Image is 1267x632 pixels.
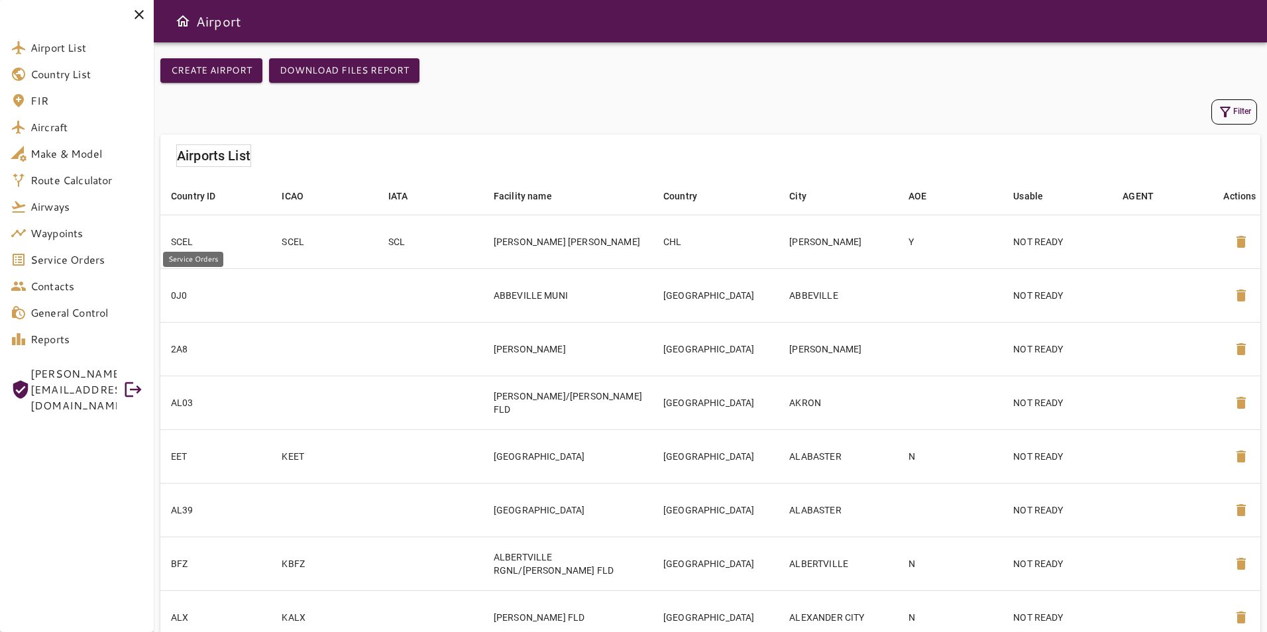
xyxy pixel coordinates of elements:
td: ALABASTER [779,483,898,537]
span: delete [1233,448,1249,464]
td: SCL [378,215,483,268]
span: AOE [909,188,944,204]
p: NOT READY [1013,342,1101,356]
button: Delete Airport [1225,226,1257,258]
span: Country ID [171,188,233,204]
td: KBFZ [271,537,377,590]
td: KEET [271,429,377,483]
p: NOT READY [1013,450,1101,463]
span: delete [1233,556,1249,572]
td: [GEOGRAPHIC_DATA] [653,322,779,376]
h6: Airports List [177,145,250,166]
td: [PERSON_NAME] [779,215,898,268]
button: Create airport [160,58,262,83]
td: [GEOGRAPHIC_DATA] [653,376,779,429]
span: delete [1233,502,1249,518]
td: ABBEVILLE [779,268,898,322]
p: NOT READY [1013,503,1101,517]
td: [GEOGRAPHIC_DATA] [653,429,779,483]
span: delete [1233,341,1249,357]
div: Service Orders [163,252,223,267]
td: N [898,537,1003,590]
div: Usable [1013,188,1043,204]
td: [GEOGRAPHIC_DATA] [483,483,653,537]
td: BFZ [160,537,271,590]
td: [PERSON_NAME] [779,322,898,376]
td: ABBEVILLE MUNI [483,268,653,322]
span: Country [663,188,714,204]
div: AOE [909,188,926,204]
td: [GEOGRAPHIC_DATA] [653,268,779,322]
span: delete [1233,234,1249,250]
span: Waypoints [30,225,143,241]
td: CHL [653,215,779,268]
div: IATA [388,188,408,204]
td: AL39 [160,483,271,537]
span: delete [1233,609,1249,625]
p: NOT READY [1013,235,1101,248]
span: Airways [30,199,143,215]
td: SCEL [160,215,271,268]
p: NOT READY [1013,611,1101,624]
span: ICAO [282,188,321,204]
span: Usable [1013,188,1060,204]
td: [GEOGRAPHIC_DATA] [483,429,653,483]
button: Download Files Report [269,58,419,83]
td: EET [160,429,271,483]
button: Open drawer [170,8,196,34]
td: AL03 [160,376,271,429]
span: Facility name [494,188,569,204]
button: Delete Airport [1225,548,1257,580]
td: [GEOGRAPHIC_DATA] [653,483,779,537]
td: [GEOGRAPHIC_DATA] [653,537,779,590]
span: AGENT [1123,188,1171,204]
td: [PERSON_NAME] [483,322,653,376]
button: Delete Airport [1225,333,1257,365]
td: [PERSON_NAME] [PERSON_NAME] [483,215,653,268]
td: 0J0 [160,268,271,322]
td: ALBERTVILLE [779,537,898,590]
p: NOT READY [1013,396,1101,409]
button: Delete Airport [1225,494,1257,526]
span: General Control [30,305,143,321]
td: [PERSON_NAME]/[PERSON_NAME] FLD [483,376,653,429]
div: City [789,188,806,204]
span: Country List [30,66,143,82]
div: Facility name [494,188,552,204]
div: ICAO [282,188,303,204]
span: Make & Model [30,146,143,162]
div: AGENT [1123,188,1154,204]
span: Airport List [30,40,143,56]
td: ALBERTVILLE RGNL/[PERSON_NAME] FLD [483,537,653,590]
span: Aircraft [30,119,143,135]
button: Delete Airport [1225,280,1257,311]
td: Y [898,215,1003,268]
button: Delete Airport [1225,387,1257,419]
span: IATA [388,188,425,204]
span: Service Orders [30,252,143,268]
span: Route Calculator [30,172,143,188]
div: Country [663,188,697,204]
td: SCEL [271,215,377,268]
span: FIR [30,93,143,109]
td: 2A8 [160,322,271,376]
td: ALABASTER [779,429,898,483]
div: Country ID [171,188,216,204]
p: NOT READY [1013,557,1101,570]
span: Contacts [30,278,143,294]
td: AKRON [779,376,898,429]
span: Reports [30,331,143,347]
p: NOT READY [1013,289,1101,302]
button: Filter [1211,99,1257,125]
span: City [789,188,824,204]
button: Delete Airport [1225,441,1257,472]
span: [PERSON_NAME][EMAIL_ADDRESS][DOMAIN_NAME] [30,366,117,413]
h6: Airport [196,11,241,32]
span: delete [1233,395,1249,411]
td: N [898,429,1003,483]
span: delete [1233,288,1249,303]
